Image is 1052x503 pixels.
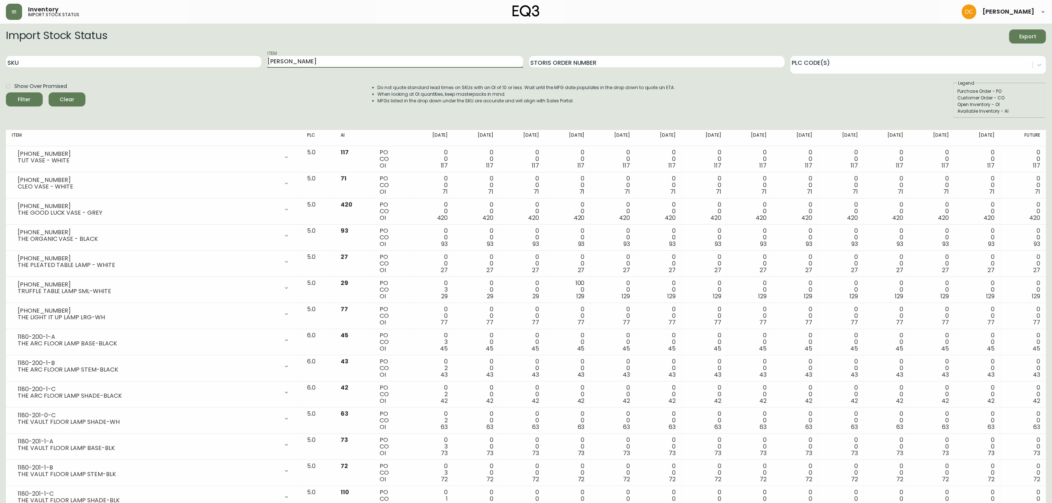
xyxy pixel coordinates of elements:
div: 0 0 [414,149,448,169]
span: 420 [665,214,676,222]
td: 5.0 [301,225,335,251]
div: [PHONE_NUMBER] [18,229,279,236]
div: 0 0 [915,306,949,326]
span: 71 [716,187,721,196]
div: 1180-200-1-A [18,334,279,340]
div: 0 0 [915,149,949,169]
h2: Import Stock Status [6,29,107,43]
div: 0 0 [460,175,494,195]
div: THE VAULT FLOOR LAMP BASE-BLK [18,445,279,451]
td: 5.0 [301,277,335,303]
div: CLEO VASE - WHITE [18,183,279,190]
div: 0 0 [961,149,995,169]
div: 0 0 [915,175,949,195]
span: 27 [714,266,721,274]
div: [PHONE_NUMBER] [18,203,279,210]
div: 0 0 [733,228,767,247]
div: 0 0 [505,280,539,300]
span: 117 [1033,161,1040,170]
span: 27 [623,266,630,274]
span: Show Over Promised [14,82,67,90]
div: 1180-201-1-ATHE VAULT FLOOR LAMP BASE-BLK [12,437,295,453]
span: 71 [625,187,630,196]
div: 0 0 [1006,254,1040,274]
span: 93 [806,240,812,248]
div: Purchase Order - PO [957,88,1041,95]
div: 0 0 [551,254,585,274]
span: 71 [943,187,949,196]
th: [DATE] [955,130,1000,146]
span: 117 [577,161,585,170]
span: 117 [623,161,630,170]
div: 0 0 [597,280,630,300]
div: THE ORGANIC VASE - BLACK [18,236,279,242]
div: 0 0 [961,280,995,300]
span: 77 [532,318,539,327]
span: OI [380,187,386,196]
div: 0 0 [597,306,630,326]
div: 0 0 [961,201,995,221]
span: 77 [341,305,348,313]
span: Export [1015,32,1040,41]
div: PO CO [380,254,402,274]
th: [DATE] [727,130,773,146]
div: 1180-201-0-CTHE VAULT FLOOR LAMP SHADE-WH [12,411,295,427]
td: 5.0 [301,303,335,329]
span: 93 [942,240,949,248]
span: 129 [849,292,858,300]
span: 93 [897,240,904,248]
div: PO CO [380,306,402,326]
span: 77 [577,318,585,327]
div: 0 0 [687,228,721,247]
div: 0 0 [870,175,904,195]
div: PO CO [380,201,402,221]
div: 0 0 [824,280,858,300]
span: 420 [1029,214,1040,222]
button: Export [1009,29,1046,43]
td: 5.0 [301,198,335,225]
div: TRUFFLE TABLE LAMP SML-WHITE [18,288,279,295]
span: 27 [486,266,493,274]
div: 0 0 [824,228,858,247]
div: 0 0 [733,175,767,195]
div: 0 0 [414,306,448,326]
span: 420 [938,214,949,222]
div: 0 0 [915,254,949,274]
span: 420 [756,214,767,222]
div: 0 0 [733,280,767,300]
div: 1180-200-1-B [18,360,279,366]
div: 1180-200-1-C [18,386,279,393]
span: 71 [852,187,858,196]
span: 93 [988,240,995,248]
span: 71 [670,187,676,196]
span: 420 [893,214,904,222]
div: 0 0 [733,149,767,169]
div: 0 0 [779,175,813,195]
div: TUT VASE - WHITE [18,157,279,164]
span: 117 [341,148,349,156]
img: 7eb451d6983258353faa3212700b340b [962,4,977,19]
div: 0 0 [642,175,676,195]
div: [PHONE_NUMBER]THE PLEATED TABLE LAMP - WHITE [12,254,295,270]
th: Item [6,130,301,146]
span: 93 [578,240,585,248]
div: 0 0 [824,254,858,274]
td: 5.0 [301,146,335,172]
span: 117 [486,161,493,170]
span: 71 [898,187,904,196]
span: 27 [988,266,995,274]
span: 129 [713,292,721,300]
span: 93 [624,240,630,248]
span: 117 [760,161,767,170]
span: 129 [759,292,767,300]
span: OI [380,318,386,327]
div: 1180-200-1-ATHE ARC FLOOR LAMP BASE-BLACK [12,332,295,348]
div: THE ARC FLOOR LAMP BASE-BLACK [18,340,279,347]
div: 0 0 [1006,228,1040,247]
span: 420 [847,214,858,222]
div: Customer Order - CO [957,95,1041,101]
th: [DATE] [545,130,591,146]
th: [DATE] [818,130,864,146]
div: 0 0 [505,254,539,274]
div: 0 0 [1006,149,1040,169]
